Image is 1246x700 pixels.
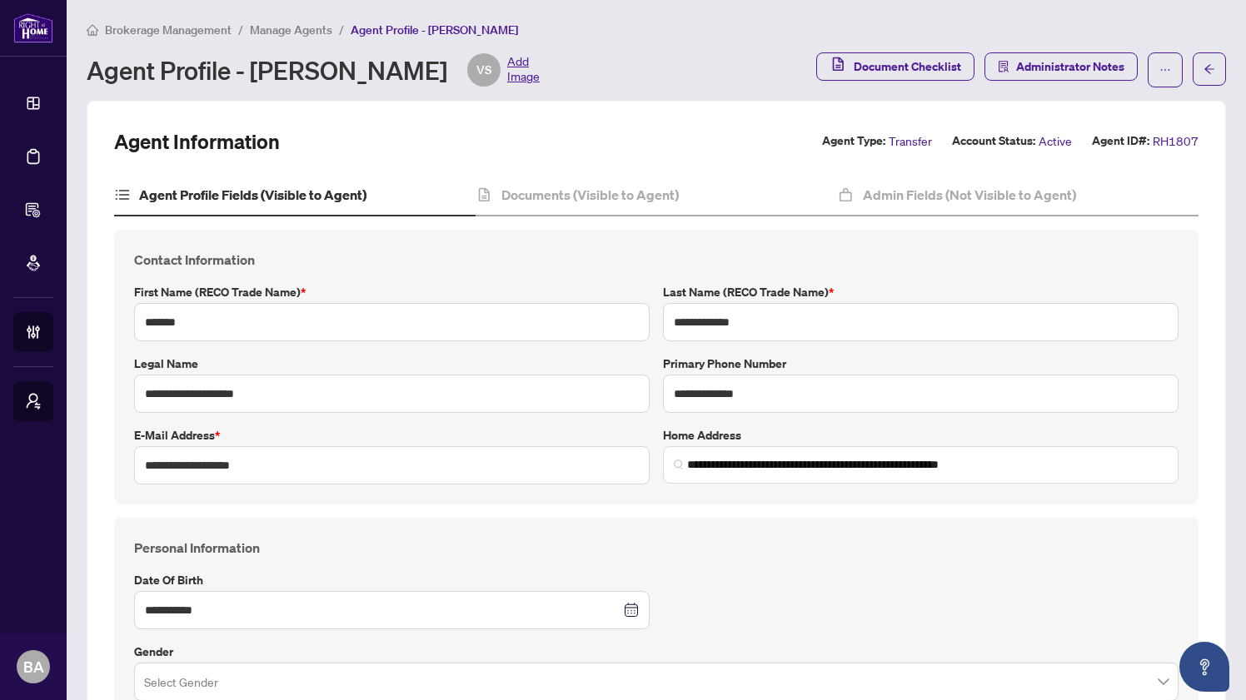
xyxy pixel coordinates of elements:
div: Agent Profile - [PERSON_NAME] [87,53,540,87]
span: Manage Agents [250,22,332,37]
span: Add Image [507,53,540,87]
li: / [238,20,243,39]
label: E-mail Address [134,426,650,444]
span: arrow-left [1204,63,1215,75]
label: Account Status: [952,132,1035,151]
span: RH1807 [1153,132,1199,151]
button: Administrator Notes [984,52,1138,81]
h4: Agent Profile Fields (Visible to Agent) [139,185,366,205]
h2: Agent Information [114,128,280,155]
h4: Admin Fields (Not Visible to Agent) [863,185,1076,205]
span: Agent Profile - [PERSON_NAME] [351,22,518,37]
h4: Documents (Visible to Agent) [501,185,679,205]
h4: Contact Information [134,250,1179,270]
span: Transfer [889,132,932,151]
button: Open asap [1179,642,1229,692]
label: Home Address [663,426,1179,444]
label: Primary Phone Number [663,355,1179,373]
img: logo [13,12,53,43]
span: Active [1039,132,1072,151]
label: Gender [134,643,1179,661]
span: ellipsis [1159,64,1171,76]
span: user-switch [25,393,42,410]
label: Agent ID#: [1092,132,1149,151]
label: Agent Type: [822,132,885,151]
label: Legal Name [134,355,650,373]
label: Last Name (RECO Trade Name) [663,283,1179,301]
span: Brokerage Management [105,22,232,37]
img: search_icon [674,459,684,469]
button: Document Checklist [816,52,974,81]
h4: Personal Information [134,538,1179,558]
label: First Name (RECO Trade Name) [134,283,650,301]
label: Date of Birth [134,571,650,589]
span: VS [476,61,491,79]
span: home [87,24,98,36]
span: Document Checklist [854,53,961,80]
span: BA [23,655,44,678]
span: solution [998,61,1009,72]
span: Administrator Notes [1016,53,1124,80]
li: / [339,20,344,39]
